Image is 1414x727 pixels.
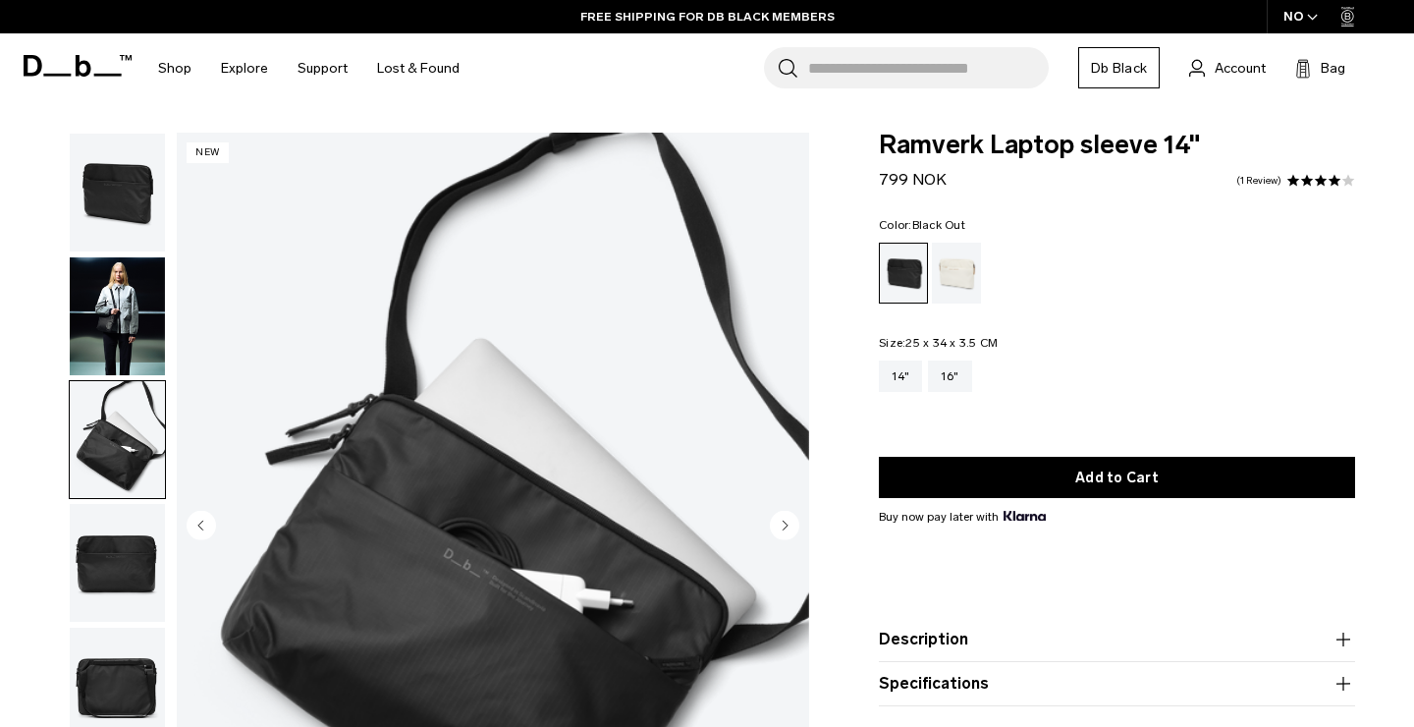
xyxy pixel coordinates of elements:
[187,142,229,163] p: New
[1215,58,1266,79] span: Account
[879,508,1046,526] span: Buy now pay later with
[69,503,166,623] button: Ramverk Laptop sleeve 14" Black Out
[1189,56,1266,80] a: Account
[879,672,1355,696] button: Specifications
[879,337,998,349] legend: Size:
[879,133,1355,158] span: Ramverk Laptop sleeve 14"
[1004,511,1046,521] img: {"height" => 20, "alt" => "Klarna"}
[1236,176,1281,186] a: 1 reviews
[70,257,165,375] img: Ramverk Laptop sleeve 14" Black Out
[187,511,216,544] button: Previous slide
[1295,56,1345,80] button: Bag
[912,218,965,232] span: Black Out
[879,628,1355,651] button: Description
[928,361,972,392] a: 16"
[70,381,165,499] img: Ramverk Laptop sleeve 14" Black Out
[70,504,165,622] img: Ramverk Laptop sleeve 14" Black Out
[69,133,166,252] button: Ramverk Laptop sleeve 14" Black Out
[143,33,474,103] nav: Main Navigation
[1078,47,1160,88] a: Db Black
[879,361,922,392] a: 14"
[932,243,981,304] a: Oatmilk
[221,33,268,103] a: Explore
[158,33,191,103] a: Shop
[879,170,947,189] span: 799 NOK
[905,336,998,350] span: 25 x 34 x 3.5 CM
[298,33,348,103] a: Support
[770,511,799,544] button: Next slide
[879,219,965,231] legend: Color:
[879,243,928,304] a: Black Out
[69,380,166,500] button: Ramverk Laptop sleeve 14" Black Out
[377,33,460,103] a: Lost & Found
[1321,58,1345,79] span: Bag
[879,457,1355,498] button: Add to Cart
[70,134,165,252] img: Ramverk Laptop sleeve 14" Black Out
[580,8,835,26] a: FREE SHIPPING FOR DB BLACK MEMBERS
[69,256,166,376] button: Ramverk Laptop sleeve 14" Black Out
